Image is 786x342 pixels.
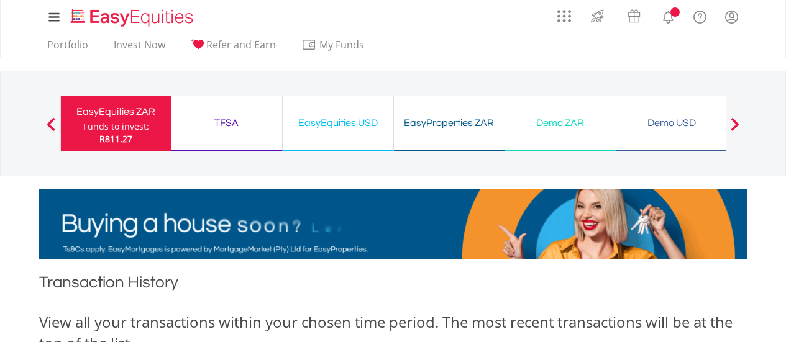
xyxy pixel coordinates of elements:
[513,114,608,132] div: Demo ZAR
[401,114,497,132] div: EasyProperties ZAR
[99,133,132,145] span: R811.27
[652,3,684,28] a: Notifications
[684,3,716,28] a: FAQ's and Support
[109,38,170,58] a: Invest Now
[83,120,149,133] div: Funds to invest:
[587,6,608,26] img: thrive-v2.svg
[179,114,275,132] div: TFSA
[301,37,383,53] span: My Funds
[624,114,720,132] div: Demo USD
[557,9,571,23] img: grid-menu-icon.svg
[716,3,747,30] a: My Profile
[39,189,747,259] img: EasyMortage Promotion Banner
[624,6,644,26] img: vouchers-v2.svg
[39,271,747,299] h1: Transaction History
[616,3,652,26] a: Vouchers
[186,38,281,58] a: Refer and Earn
[723,124,747,136] button: Next
[66,3,198,28] a: Home page
[290,114,386,132] div: EasyEquities USD
[42,38,93,58] a: Portfolio
[68,103,164,120] div: EasyEquities ZAR
[39,124,63,136] button: Previous
[68,7,198,28] img: EasyEquities_Logo.png
[206,38,276,52] span: Refer and Earn
[549,3,579,23] a: AppsGrid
